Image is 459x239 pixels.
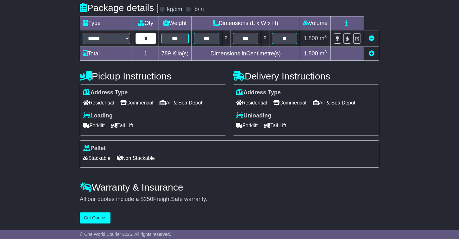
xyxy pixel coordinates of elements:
label: Address Type [236,89,281,96]
span: m [320,50,327,57]
td: 1 [133,47,159,61]
td: Kilo(s) [159,47,191,61]
label: Address Type [83,89,128,96]
td: Weight [159,16,191,30]
span: Forklift [236,121,258,130]
sup: 3 [324,49,327,54]
label: Loading [83,112,113,119]
span: m [320,35,327,41]
td: Total [80,47,133,61]
span: 250 [144,196,153,202]
button: Get Quotes [80,212,111,223]
span: 1.800 [304,50,318,57]
label: kg/cm [167,6,182,13]
a: Add new item [369,50,374,57]
h4: Delivery Instructions [233,71,379,81]
div: All our quotes include a $ FreightSafe warranty. [80,196,380,203]
span: Commercial [273,98,306,108]
h4: Pickup Instructions [80,71,226,81]
span: 1.800 [304,35,318,41]
td: x [222,30,230,47]
label: lb/in [193,6,204,13]
span: Tail Lift [111,121,133,130]
span: Air & Sea Depot [313,98,355,108]
span: Non Stackable [117,153,155,163]
span: Air & Sea Depot [160,98,202,108]
td: x [261,30,269,47]
sup: 3 [324,34,327,39]
a: Remove this item [369,35,374,41]
h4: Package details | [80,3,159,13]
span: Tail Lift [264,121,286,130]
span: 789 [161,50,171,57]
span: Forklift [83,121,105,130]
span: Stackable [83,153,110,163]
td: Dimensions (L x W x H) [191,16,300,30]
h4: Warranty & Insurance [80,182,380,192]
span: © One World Courier 2025. All rights reserved. [80,232,171,237]
span: Commercial [120,98,153,108]
td: Dimensions in Centimetre(s) [191,47,300,61]
label: Unloading [236,112,271,119]
td: Type [80,16,133,30]
td: Volume [300,16,330,30]
label: Pallet [83,145,106,152]
span: Residential [83,98,114,108]
span: Residential [236,98,267,108]
td: Qty [133,16,159,30]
